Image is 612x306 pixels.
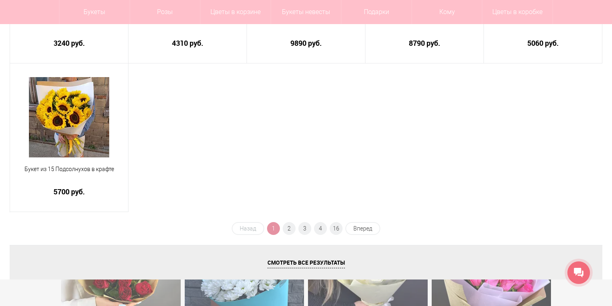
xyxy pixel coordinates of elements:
[29,77,109,157] img: Букет из 15 Подсолнухов в крафте
[298,222,311,235] a: 3
[283,222,296,235] a: 2
[371,16,478,34] a: Букет из 19 Подсолнухов и солидаго
[330,222,343,235] a: 16
[371,39,478,47] a: 8790 руб.
[15,16,123,34] a: Букет с герберой ,подсолнухами и розами
[252,39,360,47] a: 9890 руб.
[314,222,327,235] a: 4
[15,165,123,173] span: Букет из 15 Подсолнухов в крафте
[267,222,280,235] span: 1
[489,16,597,34] a: Букет 11 Подсолнухов и ковыль
[489,39,597,47] a: 5060 руб.
[15,188,123,196] a: 5700 руб.
[134,16,241,34] a: 11 Подсолнухов в крафте
[345,222,380,235] a: Вперед
[267,259,345,268] span: Смотреть все результаты
[232,222,264,235] span: Назад
[15,165,123,183] a: Букет из 15 Подсолнухов в крафте
[15,39,123,47] a: 3240 руб.
[252,16,360,34] a: 29 Подсолнухов
[10,245,602,279] a: Смотреть все результаты
[134,39,241,47] a: 4310 руб.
